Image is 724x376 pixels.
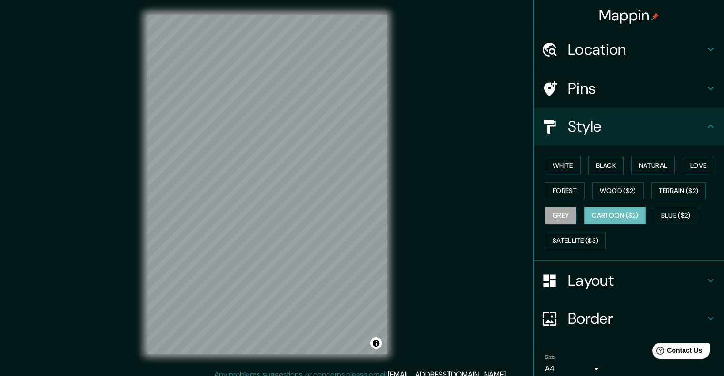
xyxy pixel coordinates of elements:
button: Cartoon ($2) [584,207,646,224]
button: Blue ($2) [654,207,698,224]
div: Border [534,299,724,337]
h4: Location [568,40,705,59]
button: Wood ($2) [592,182,644,200]
h4: Mappin [599,6,659,25]
h4: Layout [568,271,705,290]
button: Forest [545,182,585,200]
iframe: Help widget launcher [639,339,714,366]
div: Style [534,107,724,145]
button: Natural [631,157,675,174]
button: Grey [545,207,576,224]
img: pin-icon.png [651,13,659,20]
div: Location [534,30,724,68]
h4: Style [568,117,705,136]
button: Satellite ($3) [545,232,606,250]
button: Toggle attribution [370,337,382,349]
canvas: Map [147,15,387,354]
div: Pins [534,69,724,107]
button: Black [588,157,624,174]
h4: Border [568,309,705,328]
button: Terrain ($2) [651,182,706,200]
button: White [545,157,581,174]
button: Love [683,157,714,174]
h4: Pins [568,79,705,98]
label: Size [545,353,555,361]
div: Layout [534,261,724,299]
